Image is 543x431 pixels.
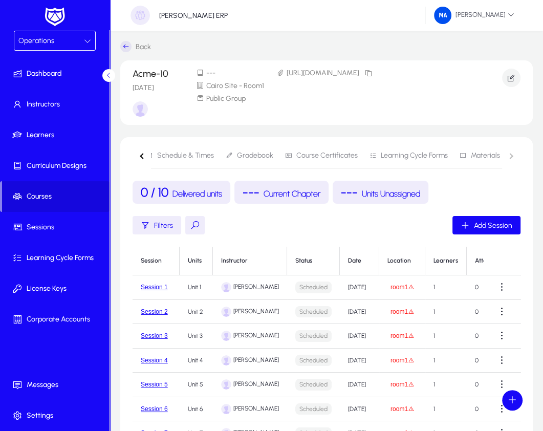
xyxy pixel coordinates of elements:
p: Scheduled [295,403,332,415]
button: Session 6 [141,405,168,413]
p: Scheduled [295,306,332,318]
td: [DATE] [340,373,379,397]
a: Sessions [2,212,112,243]
div: Session [141,257,162,265]
td: Unit 6 [180,397,213,422]
app-course-progress-card: Delivered units [133,181,230,204]
span: --- [206,69,215,77]
td: [DATE] [340,397,379,422]
div: Instructor [221,257,248,265]
td: 0 [467,397,516,422]
button: room1 [387,356,417,364]
button: Session 5 [141,381,168,388]
span: Operations [18,36,54,45]
span: License Keys [2,284,112,294]
span: Filters [154,221,173,230]
span: Curriculum Designs [2,161,112,171]
img: default-user.png [221,404,231,414]
td: 1 [425,300,467,325]
img: 34.png [434,7,451,24]
th: Learners [425,247,467,275]
h4: --- [243,185,320,200]
img: default-user.png [221,307,231,317]
button: room1 [387,380,417,389]
td: Unit 3 [180,324,213,349]
button: Add Session [452,216,520,234]
div: Session [141,257,171,265]
a: Corporate Accounts [2,304,112,335]
img: white-logo.png [42,6,68,28]
td: Unit 5 [180,373,213,397]
a: License Keys [2,273,112,304]
div: Date [348,257,371,265]
td: Unit 1 [180,275,213,300]
a: Messages [2,370,112,400]
td: [PERSON_NAME] [213,397,287,422]
span: Materials [471,152,500,159]
div: Instructor [221,257,278,265]
p: Acme-10 [133,69,184,79]
span: Settings [2,411,112,421]
a: Learning Cycle Forms [2,243,112,273]
p: Scheduled [295,379,332,391]
td: 0 [467,349,516,373]
span: Learning Cycle Forms [2,253,112,263]
button: [PERSON_NAME] [426,6,523,25]
td: [DATE] [340,300,379,325]
td: [PERSON_NAME] [213,275,287,300]
span: Units Unassigned [362,189,420,199]
a: Back [120,41,151,52]
td: 1 [425,397,467,422]
a: Learners [2,120,112,150]
button: Filters [133,216,181,234]
p: [PERSON_NAME] ERP [159,11,228,20]
span: Corporate Accounts [2,314,112,325]
span: Learners [2,130,112,140]
span: Courses [2,191,110,202]
td: [DATE] [340,324,379,349]
th: Location [379,247,425,275]
td: [PERSON_NAME] [213,349,287,373]
td: 0 [467,324,516,349]
span: [PERSON_NAME] [434,7,514,24]
th: Units [180,247,213,275]
a: Curriculum Designs [2,150,112,181]
p: Scheduled [295,330,332,342]
button: room1 [387,283,417,291]
td: 0 [467,373,516,397]
a: Settings [2,400,112,431]
h4: 0 / 10 [141,185,222,200]
td: Unit 4 [180,349,213,373]
span: Instructors [2,99,112,110]
div: Date [348,257,361,265]
div: Status [295,257,312,265]
span: Public Group [206,94,246,103]
p: Scheduled [295,355,332,367]
span: Course Certificates [296,152,358,159]
button: Session 4 [141,357,168,364]
th: Attendance [467,247,516,275]
button: Session 1 [141,284,168,291]
img: default-user.png [221,379,231,390]
app-course-simple-card: Units Unassigned [333,181,428,204]
p: Scheduled [295,282,332,293]
span: Schedule & Times [157,152,214,159]
a: Instructors [2,89,112,120]
td: 1 [425,275,467,300]
span: Learning Cycle Forms [381,152,448,159]
button: room1 [387,308,417,316]
img: default-user.png [221,331,231,341]
td: 0 [467,300,516,325]
td: [DATE] [340,349,379,373]
button: room1 [387,332,417,340]
td: 0 [467,275,516,300]
td: 1 [425,324,467,349]
span: Gradebook [237,152,273,159]
img: organization-placeholder.png [131,6,150,25]
button: Session 3 [141,332,168,339]
img: Hazem Mourad [133,101,148,117]
td: [PERSON_NAME] [213,300,287,325]
button: room1 [387,405,417,413]
td: [PERSON_NAME] [213,373,287,397]
img: default-user.png [221,282,231,292]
